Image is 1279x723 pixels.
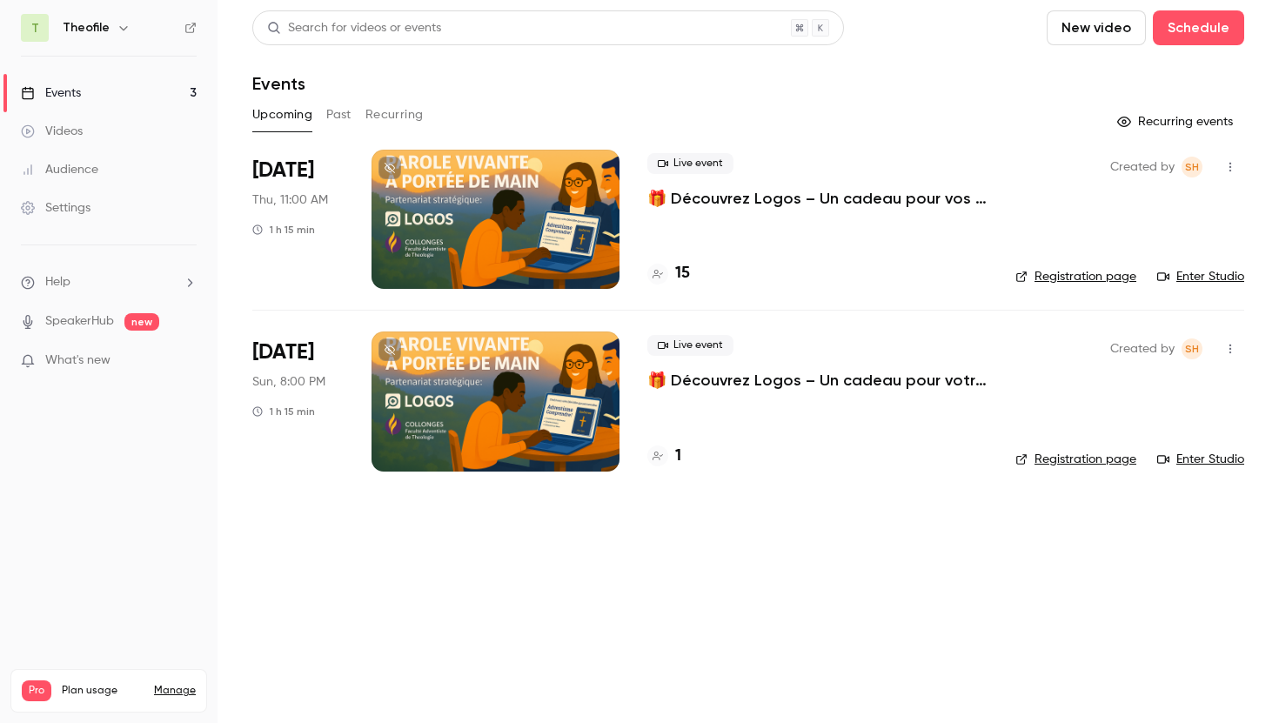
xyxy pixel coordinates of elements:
[1110,338,1175,359] span: Created by
[21,273,197,291] li: help-dropdown-opener
[63,19,110,37] h6: Theofile
[1157,451,1244,468] a: Enter Studio
[62,684,144,698] span: Plan usage
[252,331,344,471] div: Sep 14 Sun, 8:00 PM (Europe/Paris)
[252,101,312,129] button: Upcoming
[1015,451,1136,468] a: Registration page
[1015,268,1136,285] a: Registration page
[1157,268,1244,285] a: Enter Studio
[45,312,114,331] a: SpeakerHub
[176,353,197,369] iframe: Noticeable Trigger
[365,101,424,129] button: Recurring
[675,262,690,285] h4: 15
[252,150,344,289] div: Sep 11 Thu, 11:00 AM (Europe/Paris)
[21,123,83,140] div: Videos
[252,338,314,366] span: [DATE]
[31,19,39,37] span: T
[1153,10,1244,45] button: Schedule
[21,84,81,102] div: Events
[267,19,441,37] div: Search for videos or events
[45,273,70,291] span: Help
[1185,157,1199,177] span: SH
[1109,108,1244,136] button: Recurring events
[647,445,681,468] a: 1
[1047,10,1146,45] button: New video
[1110,157,1175,177] span: Created by
[21,161,98,178] div: Audience
[252,405,315,418] div: 1 h 15 min
[647,262,690,285] a: 15
[22,680,51,701] span: Pro
[1182,157,1202,177] span: Stéphane HAMELIN
[252,157,314,184] span: [DATE]
[252,373,325,391] span: Sun, 8:00 PM
[647,153,733,174] span: Live event
[647,335,733,356] span: Live event
[45,351,110,370] span: What's new
[21,199,90,217] div: Settings
[1185,338,1199,359] span: SH
[675,445,681,468] h4: 1
[647,188,988,209] a: 🎁 Découvrez Logos – Un cadeau pour vos études de théologie
[326,101,352,129] button: Past
[252,223,315,237] div: 1 h 15 min
[154,684,196,698] a: Manage
[124,313,159,331] span: new
[252,191,328,209] span: Thu, 11:00 AM
[647,370,988,391] a: 🎁 Découvrez Logos – Un cadeau pour votre ministère
[1182,338,1202,359] span: Stéphane HAMELIN
[252,73,305,94] h1: Events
